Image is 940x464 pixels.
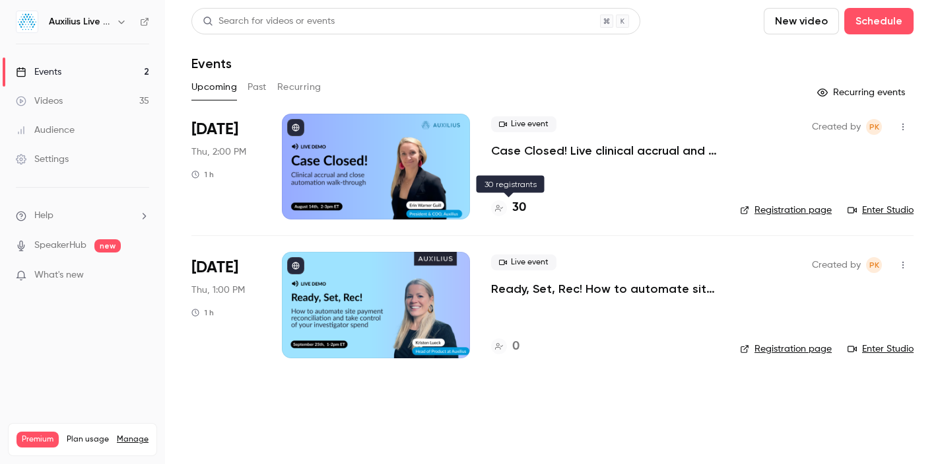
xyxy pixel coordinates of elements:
[34,209,53,223] span: Help
[491,199,526,217] a: 30
[191,114,261,219] div: Aug 14 Thu, 2:00 PM (America/New York)
[491,338,520,356] a: 0
[16,153,69,166] div: Settings
[34,268,84,282] span: What's new
[191,145,246,159] span: Thu, 2:00 PM
[203,15,335,28] div: Search for videos or events
[117,434,149,445] a: Manage
[740,204,832,217] a: Registration page
[191,119,238,140] span: [DATE]
[191,56,232,71] h1: Events
[191,252,261,358] div: Sep 25 Thu, 1:00 PM (America/New York)
[848,342,914,356] a: Enter Studio
[491,254,556,270] span: Live event
[191,169,214,180] div: 1 h
[191,284,245,297] span: Thu, 1:00 PM
[491,143,719,159] a: Case Closed! Live clinical accrual and close walkthrough
[512,338,520,356] h4: 0
[49,15,111,28] h6: Auxilius Live Sessions
[491,116,556,132] span: Live event
[740,342,832,356] a: Registration page
[67,434,109,445] span: Plan usage
[133,270,149,282] iframe: Noticeable Trigger
[491,281,719,297] a: Ready, Set, Rec! How to automate site payment reconciliation and take control of your investigato...
[16,124,75,137] div: Audience
[277,77,321,98] button: Recurring
[16,65,61,79] div: Events
[17,11,38,32] img: Auxilius Live Sessions
[869,119,879,135] span: PK
[866,119,882,135] span: Peter Kinchley
[248,77,267,98] button: Past
[16,95,63,108] div: Videos
[812,257,861,273] span: Created by
[94,239,121,252] span: new
[844,8,914,34] button: Schedule
[848,204,914,217] a: Enter Studio
[191,307,214,318] div: 1 h
[34,239,86,252] a: SpeakerHub
[811,82,914,103] button: Recurring events
[512,199,526,217] h4: 30
[869,257,879,273] span: PK
[17,432,59,447] span: Premium
[16,209,149,223] li: help-dropdown-opener
[866,257,882,273] span: Peter Kinchley
[191,77,237,98] button: Upcoming
[191,257,238,278] span: [DATE]
[812,119,861,135] span: Created by
[764,8,839,34] button: New video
